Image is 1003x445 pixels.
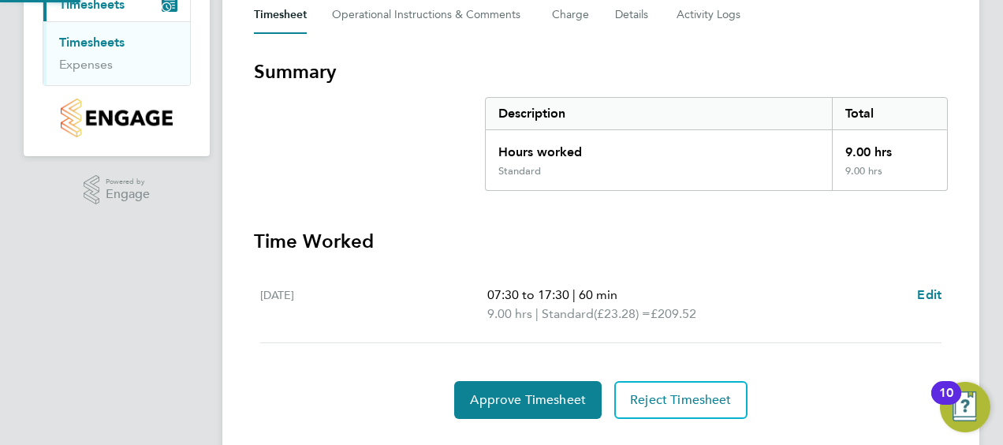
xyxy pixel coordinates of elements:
span: 07:30 to 17:30 [487,287,569,302]
button: Open Resource Center, 10 new notifications [940,382,990,432]
div: Standard [498,165,541,178]
button: Approve Timesheet [454,381,602,419]
a: Timesheets [59,35,125,50]
h3: Time Worked [254,229,948,254]
span: Edit [917,287,941,302]
div: Total [832,98,947,129]
section: Timesheet [254,59,948,419]
img: countryside-properties-logo-retina.png [61,99,172,137]
div: Summary [485,97,948,191]
a: Go to home page [43,99,191,137]
div: Hours worked [486,130,832,165]
span: | [572,287,576,302]
div: 10 [939,393,953,413]
span: | [535,306,539,321]
span: Powered by [106,175,150,189]
h3: Summary [254,59,948,84]
span: Reject Timesheet [630,392,732,408]
span: 9.00 hrs [487,306,532,321]
a: Edit [917,286,941,305]
div: Description [486,98,832,129]
div: Timesheets [43,21,190,85]
a: Powered byEngage [84,175,151,205]
span: £209.52 [651,306,696,321]
span: Standard [542,305,594,323]
div: 9.00 hrs [832,165,947,190]
span: Engage [106,188,150,201]
span: 60 min [579,287,617,302]
div: [DATE] [260,286,487,323]
div: 9.00 hrs [832,130,947,165]
span: (£23.28) = [594,306,651,321]
span: Approve Timesheet [470,392,586,408]
a: Expenses [59,57,113,72]
button: Reject Timesheet [614,381,748,419]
